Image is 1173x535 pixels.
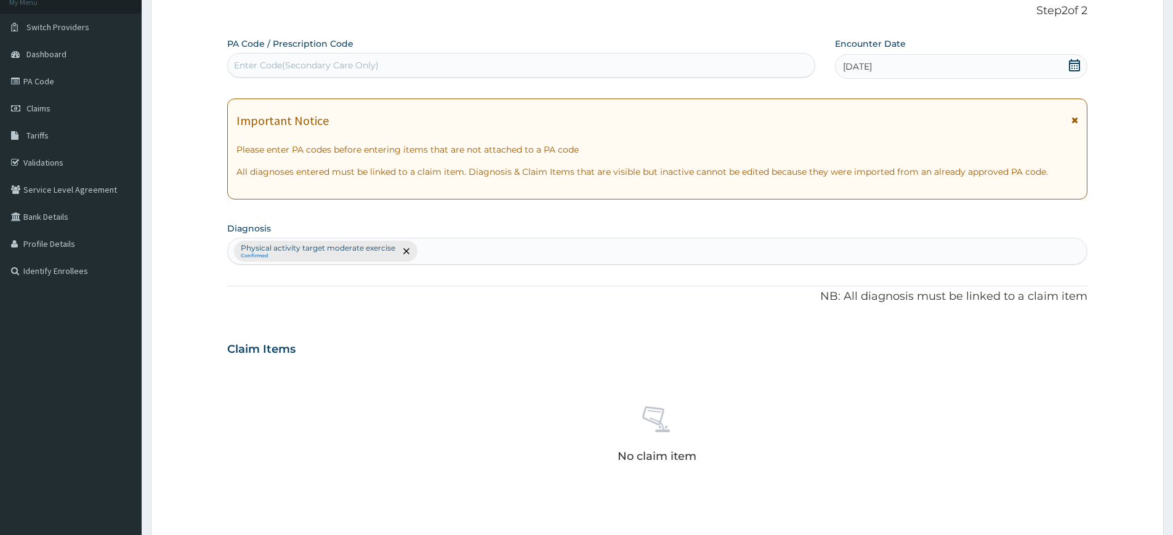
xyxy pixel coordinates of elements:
[26,22,89,33] span: Switch Providers
[227,4,1087,18] p: Step 2 of 2
[618,450,696,462] p: No claim item
[227,38,353,50] label: PA Code / Prescription Code
[843,60,872,73] span: [DATE]
[26,49,67,60] span: Dashboard
[835,38,906,50] label: Encounter Date
[236,114,329,127] h1: Important Notice
[236,166,1078,178] p: All diagnoses entered must be linked to a claim item. Diagnosis & Claim Items that are visible bu...
[234,59,379,71] div: Enter Code(Secondary Care Only)
[227,222,271,235] label: Diagnosis
[227,289,1087,305] p: NB: All diagnosis must be linked to a claim item
[227,343,296,356] h3: Claim Items
[236,143,1078,156] p: Please enter PA codes before entering items that are not attached to a PA code
[26,103,50,114] span: Claims
[26,130,49,141] span: Tariffs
